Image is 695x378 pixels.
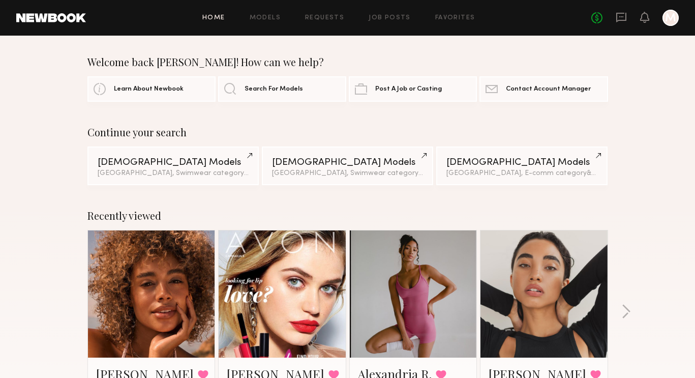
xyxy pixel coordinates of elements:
div: Recently viewed [87,210,608,222]
div: [DEMOGRAPHIC_DATA] Models [446,158,597,167]
a: Learn About Newbook [87,76,216,102]
a: [DEMOGRAPHIC_DATA] Models[GEOGRAPHIC_DATA], Swimwear category&1other filter [87,147,259,185]
a: Models [250,15,281,21]
a: Contact Account Manager [479,76,608,102]
a: Requests [305,15,344,21]
a: Search For Models [218,76,346,102]
span: & 1 other filter [587,170,630,177]
a: [DEMOGRAPHIC_DATA] Models[GEOGRAPHIC_DATA], Swimwear category&1other filter [262,147,433,185]
a: Job Posts [369,15,411,21]
div: [DEMOGRAPHIC_DATA] Models [98,158,249,167]
a: [DEMOGRAPHIC_DATA] Models[GEOGRAPHIC_DATA], E-comm category&1other filter [436,147,608,185]
a: Favorites [435,15,475,21]
div: [GEOGRAPHIC_DATA], Swimwear category [272,170,423,177]
div: [DEMOGRAPHIC_DATA] Models [272,158,423,167]
span: Search For Models [245,86,303,93]
div: Welcome back [PERSON_NAME]! How can we help? [87,56,608,68]
a: M [662,10,679,26]
a: Post A Job or Casting [349,76,477,102]
span: Post A Job or Casting [375,86,442,93]
div: Continue your search [87,126,608,138]
a: Home [202,15,225,21]
span: Contact Account Manager [506,86,591,93]
span: Learn About Newbook [114,86,184,93]
div: [GEOGRAPHIC_DATA], Swimwear category [98,170,249,177]
div: [GEOGRAPHIC_DATA], E-comm category [446,170,597,177]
